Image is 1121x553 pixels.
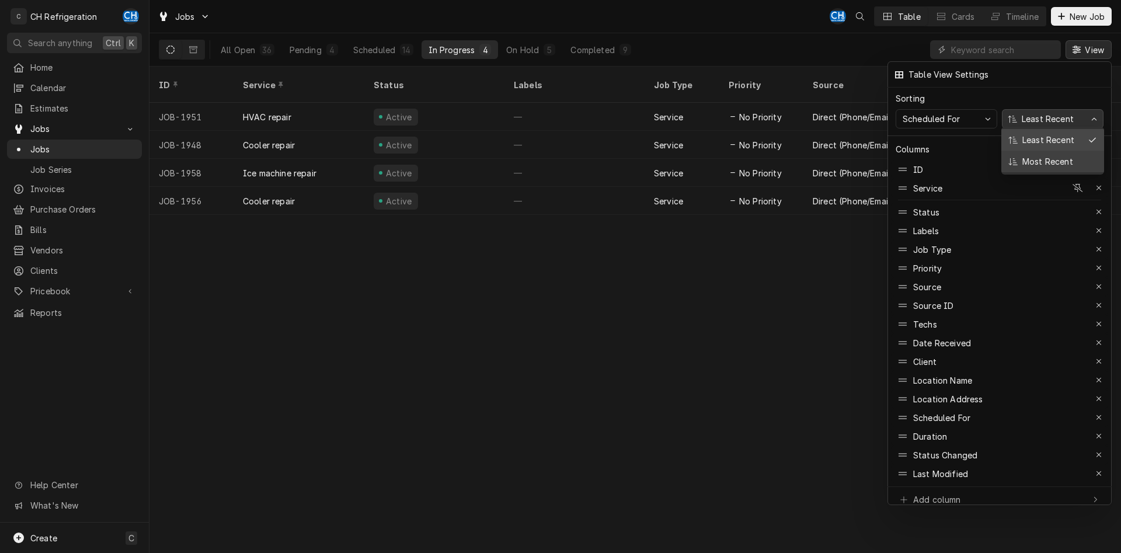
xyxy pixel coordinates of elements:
[900,113,962,125] div: Scheduled For
[913,356,937,368] div: Client
[913,281,941,293] div: Source
[907,68,988,81] div: Table View Settings
[891,371,1108,389] div: Location Name
[896,143,929,155] div: Columns
[891,352,1108,371] div: Client
[1020,155,1073,168] div: Most Recent
[913,182,942,194] div: Service
[913,300,953,312] div: Source ID
[891,296,1108,315] div: Source ID
[913,449,977,461] div: Status Changed
[1001,127,1104,175] div: Suggestions
[891,259,1108,277] div: Priority
[896,109,997,128] button: Scheduled For
[913,393,983,405] div: Location Address
[1001,129,1104,151] div: Least Recent
[891,333,1108,352] div: Date Received
[913,262,942,274] div: Priority
[913,493,961,506] div: Add column
[913,206,939,218] div: Status
[1002,109,1103,128] button: Least Recent
[891,389,1108,408] div: Location Address
[891,446,1108,464] div: Status Changed
[913,225,939,237] div: Labels
[891,277,1108,296] div: Source
[1020,134,1074,146] div: Least Recent
[913,412,970,424] div: Scheduled For
[891,221,1108,240] div: Labels
[913,244,951,256] div: Job Type
[891,240,1108,259] div: Job Type
[891,179,1108,197] div: Service
[891,427,1108,446] div: Duration
[891,408,1108,427] div: Scheduled For
[1001,151,1104,172] div: Most Recent
[891,203,1108,221] div: Status
[896,92,925,105] div: Sorting
[913,337,971,349] div: Date Received
[891,464,1108,483] div: Last Modified
[913,318,937,331] div: Techs
[913,468,968,480] div: Last Modified
[913,374,972,387] div: Location Name
[893,490,1106,509] button: Add column
[891,315,1108,333] div: Techs
[891,160,1108,179] div: ID
[913,430,947,443] div: Duration
[1019,113,1076,125] div: Least Recent
[913,164,923,176] div: ID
